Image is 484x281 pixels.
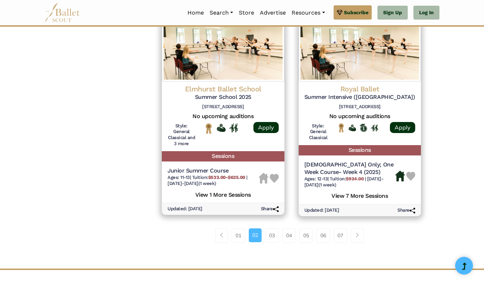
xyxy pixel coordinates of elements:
[270,174,279,183] img: Heart
[299,228,313,243] a: 05
[304,84,416,94] h4: Royal Ballet
[253,122,279,133] a: Apply
[344,9,369,16] span: Subscribe
[406,172,415,181] img: Heart
[185,5,207,20] a: Home
[204,123,213,134] img: National
[316,228,330,243] a: 06
[282,228,296,243] a: 04
[261,206,279,212] h6: Share
[299,145,421,155] h5: Sessions
[236,5,257,20] a: Store
[304,176,396,188] h6: | |
[168,167,259,175] h5: Junior Summer Course
[232,228,245,243] a: 01
[257,5,289,20] a: Advertise
[168,190,279,199] h5: View 1 More Sessions
[259,173,268,184] img: Housing Unavailable
[304,176,328,181] span: Ages: 12-13
[168,84,279,94] h4: Elmhurst Ballet School
[304,123,332,141] h6: Style: General Classical
[168,104,279,110] h6: [STREET_ADDRESS]
[349,124,356,131] img: Offers Financial Aid
[338,123,345,132] img: National
[334,228,347,243] a: 07
[346,176,364,181] b: $924.00
[162,10,284,81] img: Logo
[168,175,190,180] span: Ages: 11-13
[304,191,416,200] h5: View 7 More Sessions
[168,94,279,101] h5: Summer School 2025
[168,206,202,212] h6: Updated: [DATE]
[168,113,279,120] h5: No upcoming auditions
[395,171,405,181] img: Housing Available
[334,5,372,20] a: Subscribe
[289,5,328,20] a: Resources
[360,124,367,132] img: Offers Scholarship
[337,9,343,16] img: gem.svg
[215,228,367,243] nav: Page navigation example
[208,175,245,180] b: $533.00-$625.00
[299,10,421,81] img: Logo
[304,207,339,213] h6: Updated: [DATE]
[207,5,236,20] a: Search
[229,123,238,132] img: In Person
[192,175,247,180] span: Tuition:
[371,124,378,132] img: In Person
[304,113,416,120] h5: No upcoming auditions
[168,123,195,147] h6: Style: General Classical and 3 more
[168,181,216,186] span: [DATE]-[DATE] (1 week)
[162,151,284,161] h5: Sessions
[330,176,365,181] span: Tuition:
[304,161,396,176] h5: [DEMOGRAPHIC_DATA] Only; One Week Course- Week 4 (2025)
[304,104,416,110] h6: [STREET_ADDRESS]
[390,122,415,133] a: Apply
[265,228,279,243] a: 03
[304,176,384,187] span: [DATE]-[DATE] (1 week)
[249,228,262,242] a: 02
[217,124,226,132] img: Offers Financial Aid
[413,6,439,20] a: Log In
[397,207,415,213] h6: Share
[168,175,259,187] h6: | |
[304,94,416,101] h5: Summer Intensive ([GEOGRAPHIC_DATA]): 2025
[377,6,408,20] a: Sign Up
